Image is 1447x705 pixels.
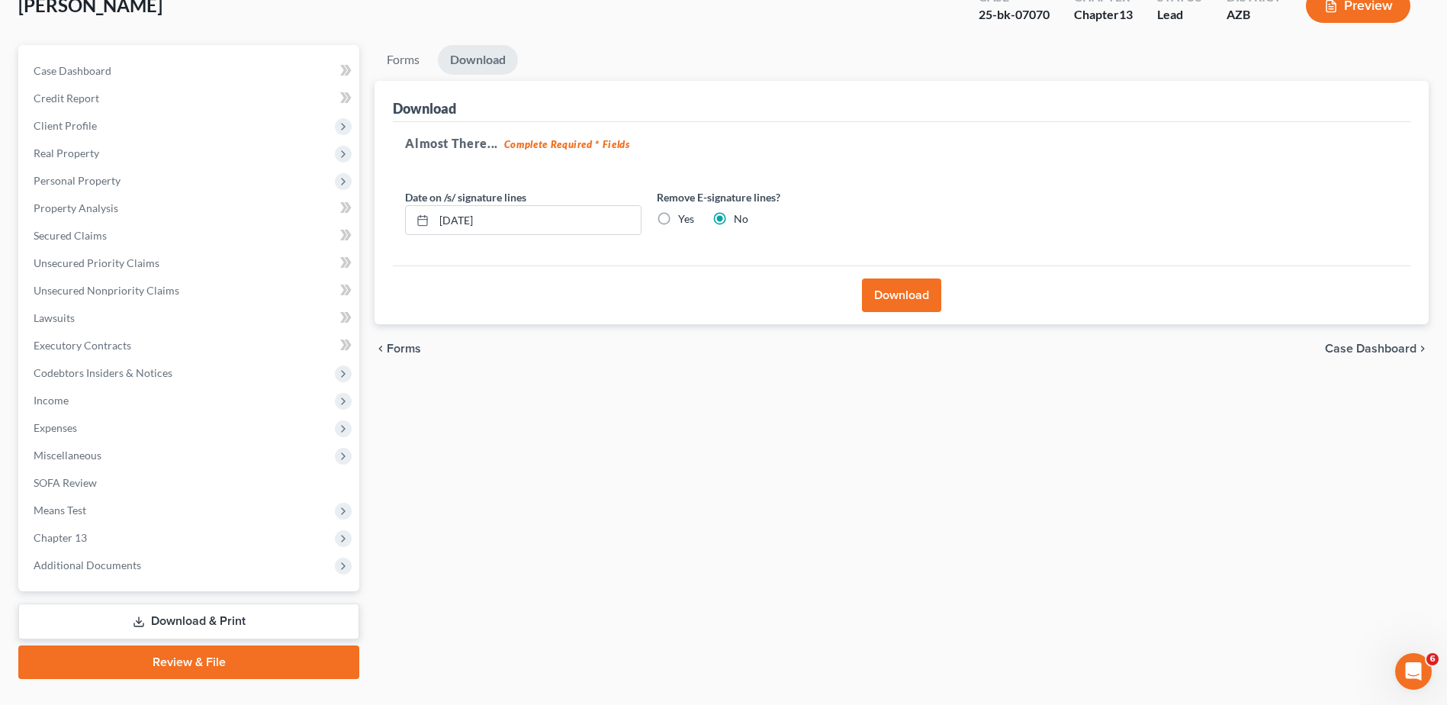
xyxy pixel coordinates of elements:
a: Forms [375,45,432,75]
span: SOFA Review [34,476,97,489]
span: Chapter 13 [34,531,87,544]
span: 13 [1119,7,1133,21]
div: Chapter [1074,6,1133,24]
div: Lead [1157,6,1202,24]
iframe: Intercom live chat [1395,653,1432,690]
span: Real Property [34,146,99,159]
a: Unsecured Nonpriority Claims [21,277,359,304]
span: Additional Documents [34,559,141,571]
div: Download [393,99,456,117]
span: 6 [1426,653,1439,665]
span: Secured Claims [34,229,107,242]
span: Personal Property [34,174,121,187]
span: Unsecured Priority Claims [34,256,159,269]
span: Executory Contracts [34,339,131,352]
button: Download [862,278,941,312]
a: SOFA Review [21,469,359,497]
input: MM/DD/YYYY [434,206,641,235]
i: chevron_right [1416,343,1429,355]
strong: Complete Required * Fields [504,138,630,150]
span: Miscellaneous [34,449,101,462]
label: Date on /s/ signature lines [405,189,526,205]
span: Forms [387,343,421,355]
a: Download [438,45,518,75]
span: Means Test [34,504,86,517]
span: Income [34,394,69,407]
span: Case Dashboard [34,64,111,77]
span: Property Analysis [34,201,118,214]
a: Unsecured Priority Claims [21,249,359,277]
label: Yes [678,211,694,227]
span: Client Profile [34,119,97,132]
div: 25-bk-07070 [979,6,1050,24]
a: Case Dashboard [21,57,359,85]
span: Codebtors Insiders & Notices [34,366,172,379]
a: Case Dashboard chevron_right [1325,343,1429,355]
a: Secured Claims [21,222,359,249]
span: Credit Report [34,92,99,105]
span: Expenses [34,421,77,434]
button: chevron_left Forms [375,343,442,355]
a: Credit Report [21,85,359,112]
span: Case Dashboard [1325,343,1416,355]
a: Download & Print [18,604,359,639]
a: Review & File [18,645,359,679]
a: Lawsuits [21,304,359,332]
label: No [734,211,748,227]
a: Property Analysis [21,195,359,222]
h5: Almost There... [405,134,1398,153]
i: chevron_left [375,343,387,355]
div: AZB [1227,6,1281,24]
label: Remove E-signature lines? [657,189,893,205]
span: Lawsuits [34,311,75,324]
a: Executory Contracts [21,332,359,359]
span: Unsecured Nonpriority Claims [34,284,179,297]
